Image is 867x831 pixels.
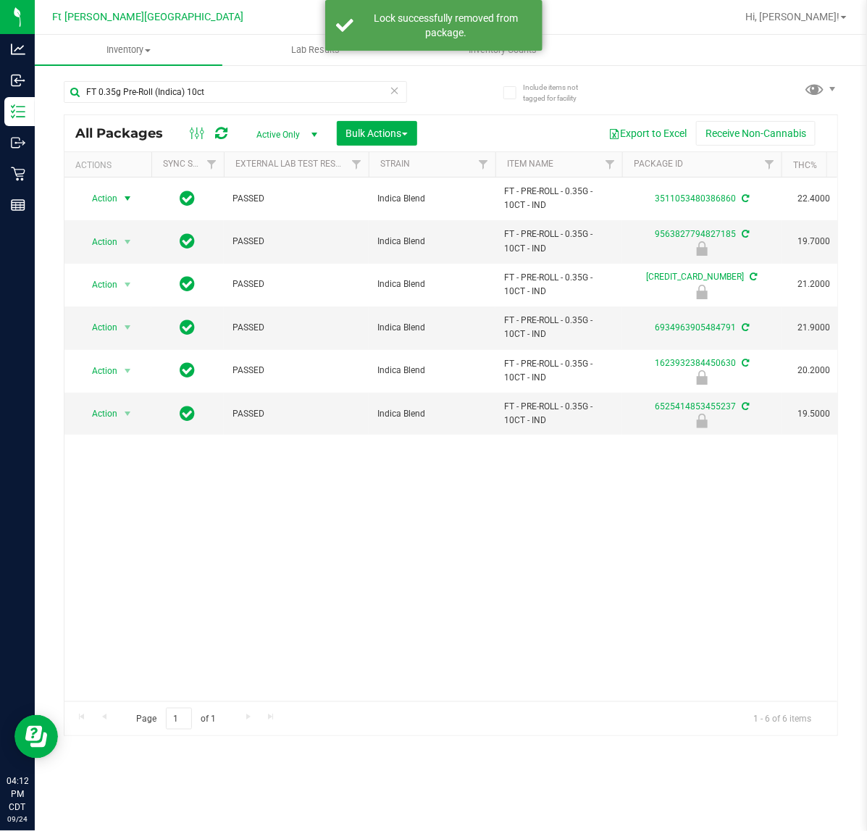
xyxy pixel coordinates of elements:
[166,708,192,730] input: 1
[740,193,749,204] span: Sync from Compliance System
[655,358,736,368] a: 1623932384450630
[655,322,736,333] a: 6934963905484791
[180,188,196,209] span: In Sync
[361,11,532,40] div: Lock successfully removed from package.
[180,274,196,294] span: In Sync
[163,159,219,169] a: Sync Status
[599,121,696,146] button: Export to Excel
[233,192,360,206] span: PASSED
[620,285,784,299] div: Newly Received
[377,235,487,249] span: Indica Blend
[377,407,487,421] span: Indica Blend
[790,317,837,338] span: 21.9000
[272,43,359,57] span: Lab Results
[380,159,410,169] a: Strain
[758,152,782,177] a: Filter
[11,42,25,57] inline-svg: Analytics
[75,160,146,170] div: Actions
[200,152,224,177] a: Filter
[523,82,595,104] span: Include items not tagged for facility
[233,407,360,421] span: PASSED
[79,317,118,338] span: Action
[180,360,196,380] span: In Sync
[119,232,137,252] span: select
[7,814,28,824] p: 09/24
[119,361,137,381] span: select
[504,314,613,341] span: FT - PRE-ROLL - 0.35G - 10CT - IND
[11,167,25,181] inline-svg: Retail
[11,73,25,88] inline-svg: Inbound
[504,227,613,255] span: FT - PRE-ROLL - 0.35G - 10CT - IND
[7,774,28,814] p: 04:12 PM CDT
[620,241,784,256] div: Newly Received
[337,121,417,146] button: Bulk Actions
[119,404,137,424] span: select
[233,321,360,335] span: PASSED
[119,317,137,338] span: select
[79,232,118,252] span: Action
[696,121,816,146] button: Receive Non-Cannabis
[11,104,25,119] inline-svg: Inventory
[124,708,228,730] span: Page of 1
[790,360,837,381] span: 20.2000
[233,364,360,377] span: PASSED
[740,229,749,239] span: Sync from Compliance System
[222,35,410,65] a: Lab Results
[119,275,137,295] span: select
[75,125,177,141] span: All Packages
[79,188,118,209] span: Action
[345,152,369,177] a: Filter
[504,357,613,385] span: FT - PRE-ROLL - 0.35G - 10CT - IND
[472,152,495,177] a: Filter
[79,361,118,381] span: Action
[655,401,736,412] a: 6525414853455237
[504,185,613,212] span: FT - PRE-ROLL - 0.35G - 10CT - IND
[377,277,487,291] span: Indica Blend
[377,321,487,335] span: Indica Blend
[35,43,222,57] span: Inventory
[79,275,118,295] span: Action
[233,277,360,291] span: PASSED
[504,271,613,298] span: FT - PRE-ROLL - 0.35G - 10CT - IND
[79,404,118,424] span: Action
[742,708,823,730] span: 1 - 6 of 6 items
[655,193,736,204] a: 3511053480386860
[377,364,487,377] span: Indica Blend
[790,404,837,425] span: 19.5000
[748,272,758,282] span: Sync from Compliance System
[790,274,837,295] span: 21.2000
[180,404,196,424] span: In Sync
[52,11,243,23] span: Ft [PERSON_NAME][GEOGRAPHIC_DATA]
[655,229,736,239] a: 9563827794827185
[598,152,622,177] a: Filter
[11,135,25,150] inline-svg: Outbound
[180,231,196,251] span: In Sync
[507,159,553,169] a: Item Name
[790,188,837,209] span: 22.4000
[740,358,749,368] span: Sync from Compliance System
[793,160,817,170] a: THC%
[647,272,745,282] a: [CREDIT_CARD_NUMBER]
[504,400,613,427] span: FT - PRE-ROLL - 0.35G - 10CT - IND
[119,188,137,209] span: select
[11,198,25,212] inline-svg: Reports
[740,322,749,333] span: Sync from Compliance System
[740,401,749,412] span: Sync from Compliance System
[64,81,407,103] input: Search Package ID, Item Name, SKU, Lot or Part Number...
[14,715,58,759] iframe: Resource center
[620,370,784,385] div: Newly Received
[377,192,487,206] span: Indica Blend
[390,81,400,100] span: Clear
[346,128,408,139] span: Bulk Actions
[233,235,360,249] span: PASSED
[180,317,196,338] span: In Sync
[620,414,784,428] div: Administrative Hold
[790,231,837,252] span: 19.7000
[634,159,683,169] a: Package ID
[745,11,839,22] span: Hi, [PERSON_NAME]!
[35,35,222,65] a: Inventory
[235,159,349,169] a: External Lab Test Result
